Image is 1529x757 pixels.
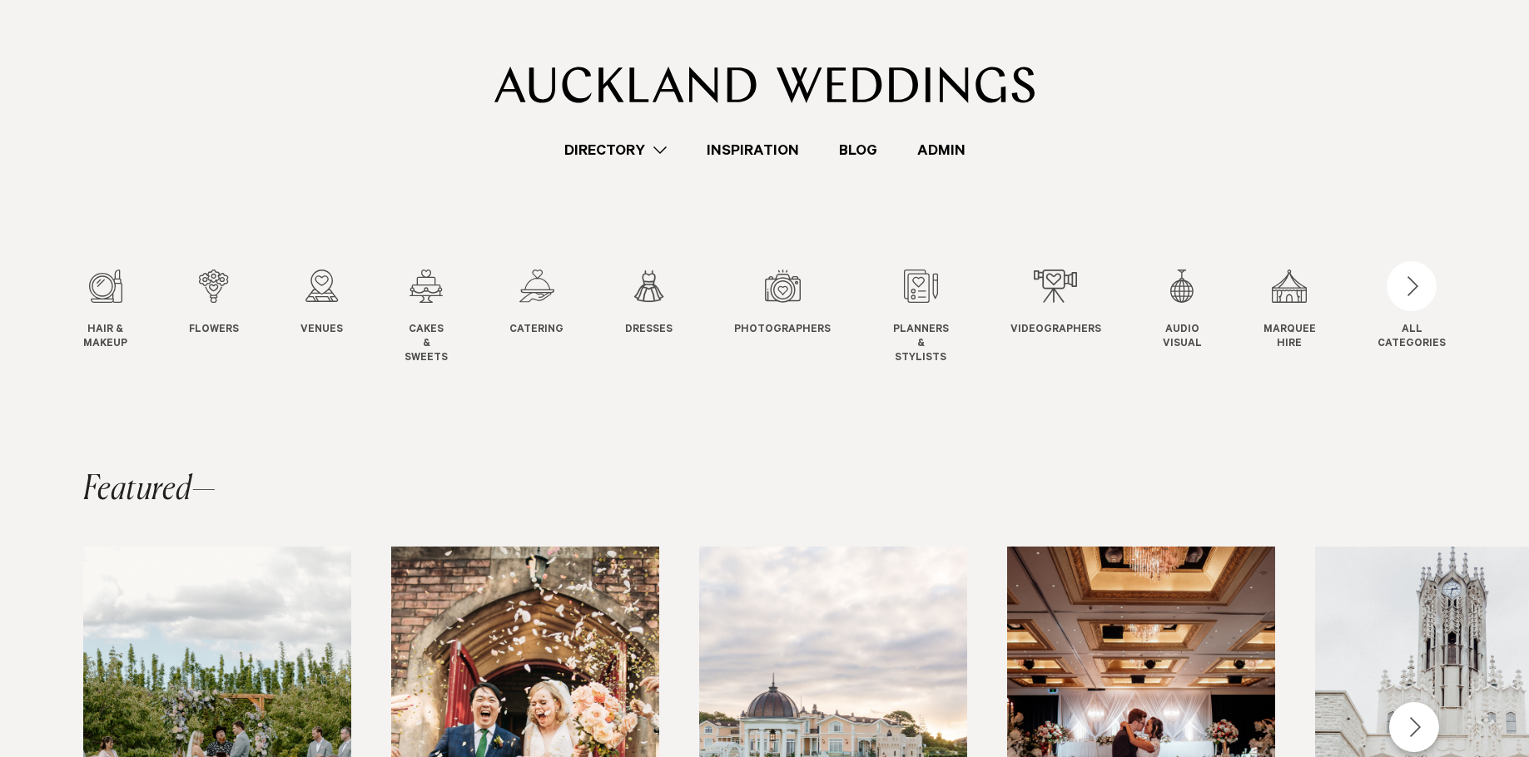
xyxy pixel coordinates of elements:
swiper-slide: 6 / 12 [625,270,706,365]
a: Videographers [1010,270,1101,338]
swiper-slide: 9 / 12 [1010,270,1134,365]
swiper-slide: 4 / 12 [405,270,481,365]
swiper-slide: 10 / 12 [1163,270,1235,365]
span: Hair & Makeup [83,324,127,352]
a: Blog [819,139,897,161]
a: Hair & Makeup [83,270,127,352]
span: Marquee Hire [1263,324,1316,352]
span: Videographers [1010,324,1101,338]
swiper-slide: 1 / 12 [83,270,161,365]
swiper-slide: 8 / 12 [893,270,982,365]
img: Auckland Weddings Logo [494,67,1035,103]
span: Audio Visual [1163,324,1202,352]
div: ALL CATEGORIES [1378,324,1446,352]
a: Catering [509,270,563,338]
a: Planners & Stylists [893,270,949,365]
span: Flowers [189,324,239,338]
span: Catering [509,324,563,338]
swiper-slide: 3 / 12 [300,270,376,365]
a: Admin [897,139,985,161]
a: Dresses [625,270,673,338]
h2: Featured [83,473,216,507]
a: Venues [300,270,343,338]
a: Flowers [189,270,239,338]
button: ALLCATEGORIES [1378,270,1446,348]
swiper-slide: 2 / 12 [189,270,272,365]
span: Dresses [625,324,673,338]
a: Cakes & Sweets [405,270,448,365]
a: Directory [544,139,687,161]
a: Inspiration [687,139,819,161]
swiper-slide: 5 / 12 [509,270,597,365]
span: Venues [300,324,343,338]
swiper-slide: 11 / 12 [1263,270,1349,365]
a: Marquee Hire [1263,270,1316,352]
a: Photographers [734,270,831,338]
swiper-slide: 7 / 12 [734,270,864,365]
span: Cakes & Sweets [405,324,448,365]
span: Planners & Stylists [893,324,949,365]
a: Audio Visual [1163,270,1202,352]
span: Photographers [734,324,831,338]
